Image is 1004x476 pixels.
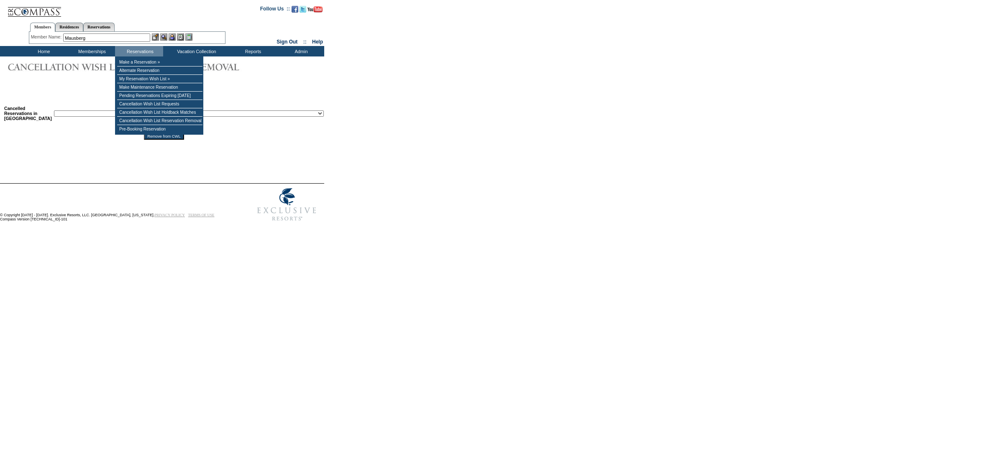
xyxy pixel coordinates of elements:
[292,8,298,13] a: Become our fan on Facebook
[260,5,290,15] td: Follow Us ::
[228,46,276,56] td: Reports
[303,39,307,45] span: ::
[117,125,202,133] td: Pre-Booking Reservation
[117,108,202,117] td: Cancellation Wish List Holdback Matches
[117,92,202,100] td: Pending Reservations Expiring [DATE]
[300,8,306,13] a: Follow us on Twitter
[154,213,185,217] a: PRIVACY POLICY
[307,8,323,13] a: Subscribe to our YouTube Channel
[152,33,159,41] img: b_edit.gif
[185,33,192,41] img: b_calculator.gif
[307,6,323,13] img: Subscribe to our YouTube Channel
[117,117,202,125] td: Cancellation Wish List Reservation Removal
[160,33,167,41] img: View
[19,46,67,56] td: Home
[249,184,324,225] img: Exclusive Resorts
[292,6,298,13] img: Become our fan on Facebook
[117,75,202,83] td: My Reservation Wish List »
[163,46,228,56] td: Vacation Collection
[30,23,56,32] a: Members
[300,6,306,13] img: Follow us on Twitter
[188,213,215,217] a: TERMS OF USE
[83,23,115,31] a: Reservations
[115,46,163,56] td: Reservations
[4,106,52,121] b: Cancelled Reservations in [GEOGRAPHIC_DATA]
[117,67,202,75] td: Alternate Reservation
[144,133,184,140] input: Remove from CWL
[312,39,323,45] a: Help
[117,100,202,108] td: Cancellation Wish List Requests
[177,33,184,41] img: Reservations
[4,59,255,75] img: Cancellation Wish List Reservation Removal
[169,33,176,41] img: Impersonate
[31,33,63,41] div: Member Name:
[117,83,202,92] td: Make Maintenance Reservation
[55,23,83,31] a: Residences
[117,58,202,67] td: Make a Reservation »
[276,46,324,56] td: Admin
[277,39,297,45] a: Sign Out
[67,46,115,56] td: Memberships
